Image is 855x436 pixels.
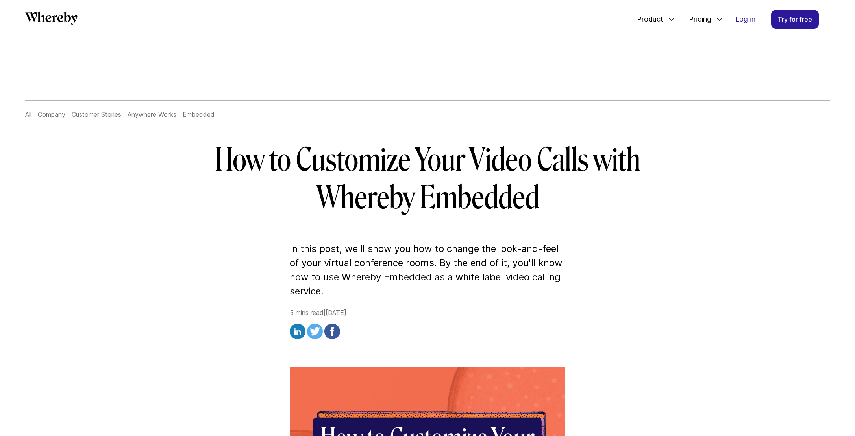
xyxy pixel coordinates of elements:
[25,110,31,118] a: All
[25,11,78,25] svg: Whereby
[25,11,78,28] a: Whereby
[771,10,819,29] a: Try for free
[290,308,565,342] div: 5 mins read | [DATE]
[307,324,323,339] img: twitter
[72,110,121,118] a: Customer Stories
[201,141,654,217] h1: How to Customize Your Video Calls with Whereby Embedded
[290,324,305,339] img: linkedin
[290,242,565,298] p: In this post, we'll show you how to change the look-and-feel of your virtual conference rooms. By...
[128,110,176,118] a: Anywhere Works
[729,10,762,28] a: Log in
[183,110,215,118] a: Embedded
[681,6,713,32] span: Pricing
[38,110,65,118] a: Company
[629,6,665,32] span: Product
[324,324,340,339] img: facebook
